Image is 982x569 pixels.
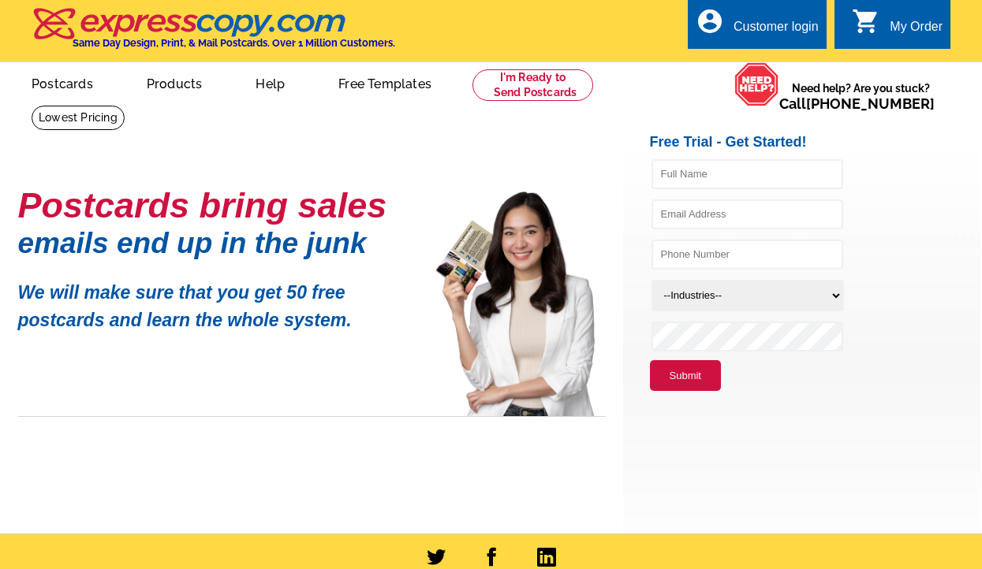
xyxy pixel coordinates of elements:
[6,64,118,101] a: Postcards
[18,235,413,251] h1: emails end up in the junk
[73,37,395,49] h4: Same Day Design, Print, & Mail Postcards. Over 1 Million Customers.
[650,134,980,151] h2: Free Trial - Get Started!
[852,17,943,37] a: shopping_cart My Order
[652,159,843,189] input: Full Name
[18,192,413,219] h1: Postcards bring sales
[890,20,943,42] div: My Order
[313,64,457,101] a: Free Templates
[121,64,228,101] a: Products
[32,19,395,49] a: Same Day Design, Print, & Mail Postcards. Over 1 Million Customers.
[852,7,880,35] i: shopping_cart
[779,95,935,112] span: Call
[696,7,724,35] i: account_circle
[734,62,779,106] img: help
[806,95,935,112] a: [PHONE_NUMBER]
[734,20,819,42] div: Customer login
[18,267,413,333] p: We will make sure that you get 50 free postcards and learn the whole system.
[652,199,843,229] input: Email Address
[650,360,721,392] button: Submit
[779,80,943,112] span: Need help? Are you stuck?
[230,64,310,101] a: Help
[652,240,843,270] input: Phone Number
[696,17,819,37] a: account_circle Customer login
